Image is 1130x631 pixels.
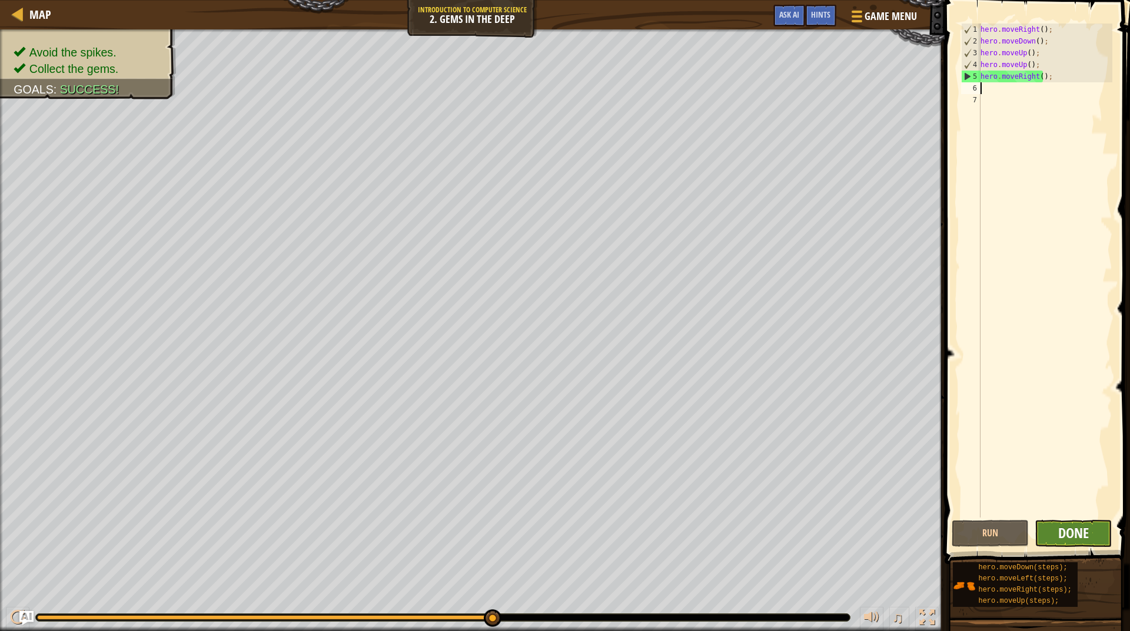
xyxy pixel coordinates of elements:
[19,611,34,625] button: Ask AI
[962,71,981,82] div: 5
[773,5,805,26] button: Ask AI
[961,82,981,94] div: 6
[961,94,981,106] div: 7
[889,607,909,631] button: ♫
[24,6,51,22] a: Map
[953,575,975,597] img: portrait.png
[962,59,981,71] div: 4
[952,520,1029,547] button: Run
[978,597,1059,605] span: hero.moveUp(steps);
[978,563,1067,572] span: hero.moveDown(steps);
[54,83,60,96] span: :
[962,24,981,35] div: 1
[14,61,164,77] li: Collect the gems.
[1035,520,1112,547] button: Done
[14,83,54,96] span: Goals
[811,9,830,20] span: Hints
[29,46,117,59] span: Avoid the spikes.
[860,607,883,631] button: Adjust volume
[60,83,119,96] span: Success!
[962,47,981,59] div: 3
[842,5,924,32] button: Game Menu
[779,9,799,20] span: Ask AI
[962,35,981,47] div: 2
[978,575,1067,583] span: hero.moveLeft(steps);
[865,9,917,24] span: Game Menu
[892,609,903,626] span: ♫
[1058,523,1089,542] span: Done
[14,44,164,61] li: Avoid the spikes.
[29,62,118,75] span: Collect the gems.
[978,586,1071,594] span: hero.moveRight(steps);
[29,6,51,22] span: Map
[915,607,939,631] button: Toggle fullscreen
[6,607,29,631] button: Ctrl + P: Play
